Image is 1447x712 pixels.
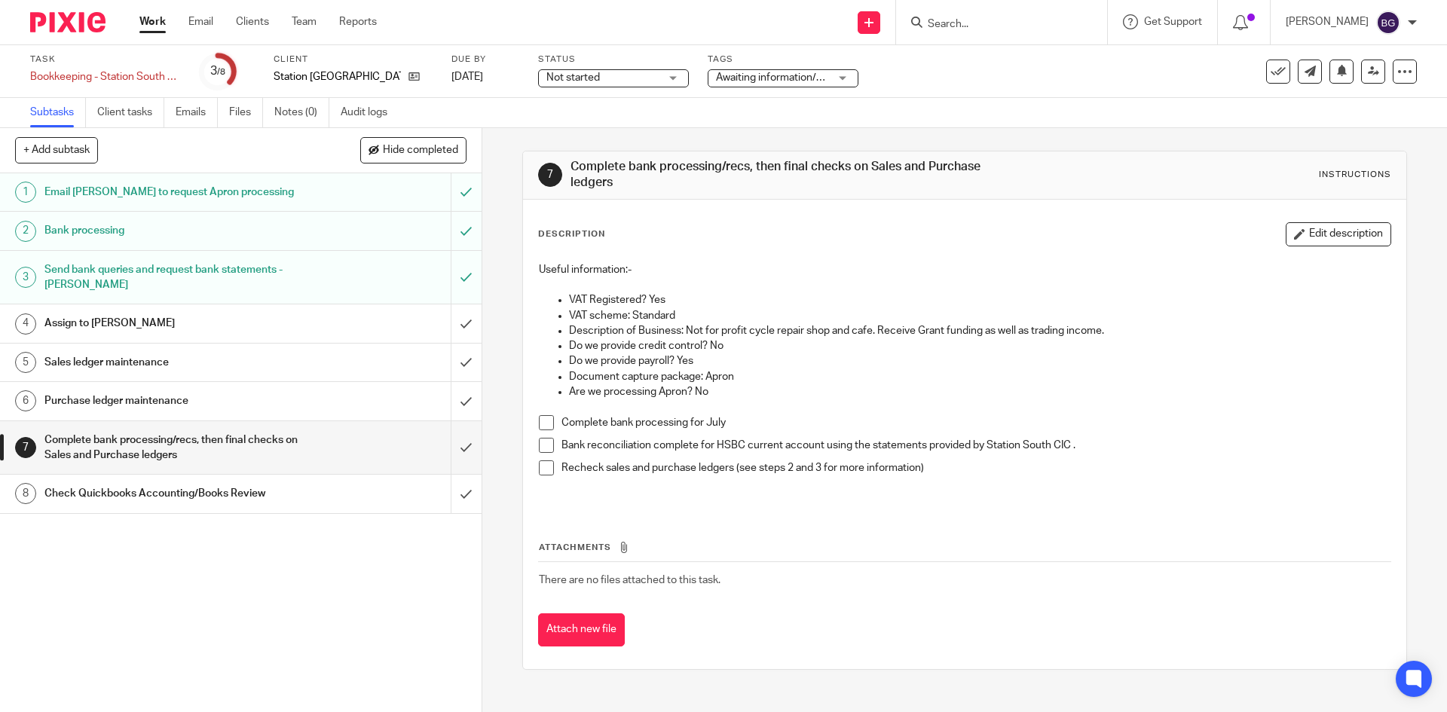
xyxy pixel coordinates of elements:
a: Reports [339,14,377,29]
span: There are no files attached to this task. [539,575,720,585]
p: Useful information:- [539,262,1390,277]
div: 8 [15,483,36,504]
button: Hide completed [360,137,467,163]
p: Description [538,228,605,240]
p: [PERSON_NAME] [1286,14,1369,29]
button: Edit description [1286,222,1391,246]
img: Pixie [30,12,106,32]
label: Status [538,53,689,66]
div: 7 [538,163,562,187]
h1: Send bank queries and request bank statements - [PERSON_NAME] [44,258,305,297]
button: + Add subtask [15,137,98,163]
h1: Bank processing [44,219,305,242]
p: VAT Registered? Yes [569,292,1390,307]
a: Clients [236,14,269,29]
a: Team [292,14,317,29]
h1: Complete bank processing/recs, then final checks on Sales and Purchase ledgers [571,159,997,191]
a: Audit logs [341,98,399,127]
a: Email [188,14,213,29]
a: Files [229,98,263,127]
div: 7 [15,437,36,458]
img: svg%3E [1376,11,1400,35]
a: Work [139,14,166,29]
a: Emails [176,98,218,127]
label: Client [274,53,433,66]
p: Do we provide credit control? No [569,338,1390,353]
div: 6 [15,390,36,411]
label: Tags [708,53,858,66]
span: Get Support [1144,17,1202,27]
span: Not started [546,72,600,83]
p: Bank reconciliation complete for HSBC current account using the statements provided by Station So... [561,438,1390,453]
div: 2 [15,221,36,242]
a: Notes (0) [274,98,329,127]
p: Are we processing Apron? No [569,384,1390,399]
span: Awaiting information/Confirmation + 1 [716,72,895,83]
label: Task [30,53,181,66]
span: Hide completed [383,145,458,157]
a: Subtasks [30,98,86,127]
h1: Assign to [PERSON_NAME] [44,312,305,335]
p: Description of Business: Not for profit cycle repair shop and cafe. Receive Grant funding as well... [569,323,1390,338]
label: Due by [451,53,519,66]
div: Instructions [1319,169,1391,181]
h1: Email [PERSON_NAME] to request Apron processing [44,181,305,203]
p: Do we provide payroll? Yes [569,353,1390,368]
div: 3 [210,63,225,80]
h1: Sales ledger maintenance [44,351,305,374]
p: Complete bank processing for July [561,415,1390,430]
h1: Purchase ledger maintenance [44,390,305,412]
p: Station [GEOGRAPHIC_DATA] [274,69,401,84]
h1: Check Quickbooks Accounting/Books Review [44,482,305,505]
input: Search [926,18,1062,32]
div: 4 [15,313,36,335]
small: /8 [217,68,225,76]
button: Attach new file [538,613,625,647]
p: Document capture package: Apron [569,369,1390,384]
p: Recheck sales and purchase ledgers (see steps 2 and 3 for more information) [561,460,1390,475]
div: 1 [15,182,36,203]
div: 5 [15,352,36,373]
p: VAT scheme: Standard [569,308,1390,323]
h1: Complete bank processing/recs, then final checks on Sales and Purchase ledgers [44,429,305,467]
span: [DATE] [451,72,483,82]
div: 3 [15,267,36,288]
a: Client tasks [97,98,164,127]
div: Bookkeeping - Station South CIC - Quickbooks [30,69,181,84]
span: Attachments [539,543,611,552]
